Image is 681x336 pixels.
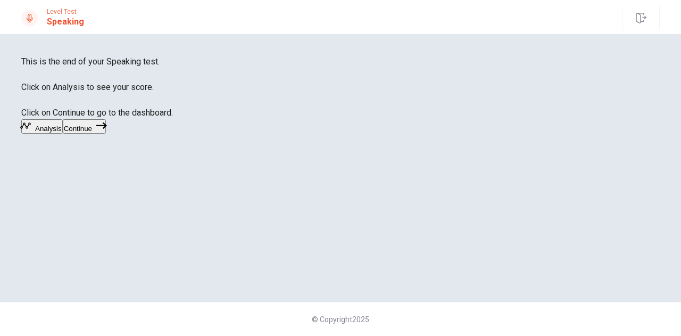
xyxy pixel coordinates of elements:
a: Continue [63,123,106,133]
span: Level Test [47,8,84,15]
h1: Speaking [47,15,84,28]
button: Continue [63,119,106,134]
a: Analysis [21,123,63,133]
span: © Copyright 2025 [312,315,369,324]
span: This is the end of your Speaking test. Click on Analysis to see your score. Click on Continue to ... [21,56,173,118]
button: Analysis [21,119,63,134]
